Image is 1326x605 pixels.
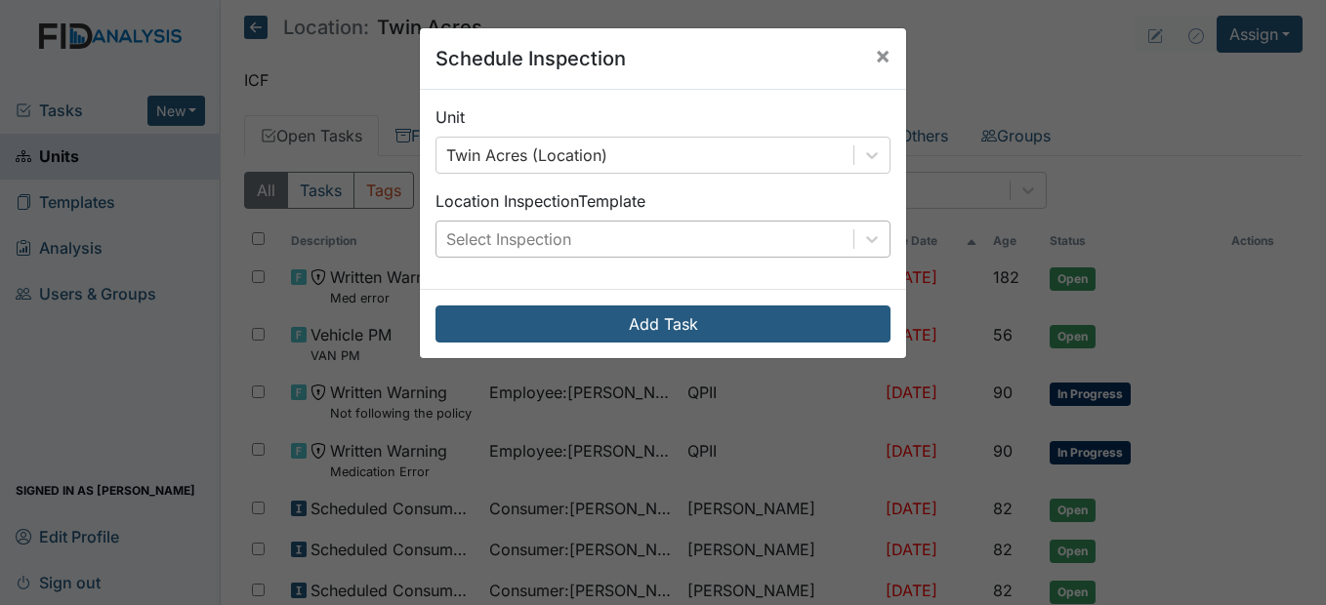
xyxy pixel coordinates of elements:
[875,41,891,69] span: ×
[435,44,626,73] h5: Schedule Inspection
[435,105,465,129] label: Unit
[435,305,891,343] button: Add Task
[446,227,571,251] div: Select Inspection
[859,28,906,83] button: Close
[435,189,645,213] label: Location Inspection Template
[446,143,607,167] div: Twin Acres (Location)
